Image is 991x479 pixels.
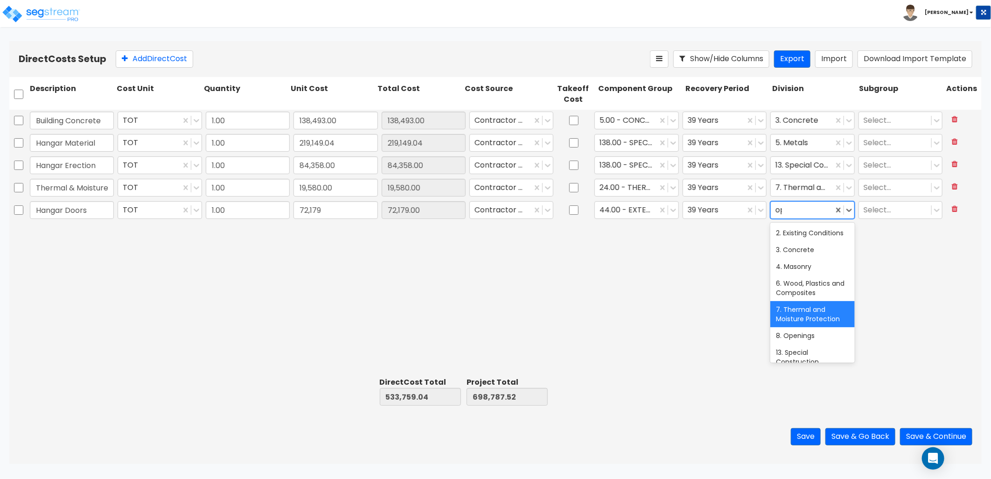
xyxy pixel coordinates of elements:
div: 44.00 - EXTERIOR DOORS [594,201,678,219]
div: Actions [944,82,982,107]
div: Contractor Cost [469,134,553,152]
div: Division [770,82,857,107]
img: logo_pro_r.png [1,5,81,23]
div: Total Cost [376,82,463,107]
div: 5. Metals [770,134,854,152]
div: Contractor Cost [469,156,553,174]
div: Unit Cost [289,82,376,107]
div: Open Intercom Messenger [922,447,944,470]
div: Contractor Cost [469,179,553,197]
div: 39 Years [683,134,767,152]
button: AddDirectCost [116,50,193,68]
b: Direct Costs Setup [19,52,106,65]
button: Export [774,50,810,68]
button: Delete Row [946,179,963,195]
div: Description [28,82,115,107]
div: TOT [118,179,202,197]
div: 4. Masonry [770,258,854,275]
div: 13. Special Construction [770,344,854,370]
div: 138.00 - SPECIAL CONSTRUCTION [594,134,678,152]
div: 24.00 - THERMAL & MOISTURE PROTECTION [594,179,678,197]
div: 7. Thermal and Moisture Protection [770,301,854,327]
div: Quantity [202,82,289,107]
div: 6. Wood, Plastics and Composites [770,275,854,301]
div: 7. Thermal and Moisture Protection [770,201,854,219]
div: 7. Thermal and Moisture Protection [770,179,854,197]
div: 5.00 - CONCRETE [594,112,678,129]
div: Project Total [467,377,548,388]
button: Delete Row [946,201,963,218]
div: Contractor Cost [469,201,553,219]
div: 2. Existing Conditions [770,225,854,241]
button: Save [791,428,821,445]
button: Show/Hide Columns [673,50,769,68]
button: Delete Row [946,156,963,173]
div: 138.00 - SPECIAL CONSTRUCTION [594,156,678,174]
div: 3. Concrete [770,112,854,129]
div: 39 Years [683,201,767,219]
div: Recovery Period [684,82,770,107]
button: Download Import Template [858,50,972,68]
div: TOT [118,112,202,129]
button: Reorder Items [650,50,669,68]
div: Takeoff Cost [550,82,596,107]
div: 3. Concrete [770,241,854,258]
div: 13. Special Construction [770,156,854,174]
button: Delete Row [946,134,963,150]
div: 39 Years [683,179,767,197]
div: TOT [118,201,202,219]
button: Delete Row [946,112,963,128]
div: Cost Source [463,82,550,107]
div: 39 Years [683,112,767,129]
div: TOT [118,134,202,152]
button: Save & Continue [900,428,972,445]
img: avatar.png [902,5,919,21]
button: Save & Go Back [825,428,895,445]
div: TOT [118,156,202,174]
b: [PERSON_NAME] [925,9,969,16]
div: Direct Cost Total [380,377,461,388]
div: Component Group [596,82,683,107]
div: Subgroup [858,82,944,107]
div: Cost Unit [115,82,202,107]
button: Import [815,50,853,68]
div: Contractor Cost [469,112,553,129]
div: 39 Years [683,156,767,174]
div: 8. Openings [770,327,854,344]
